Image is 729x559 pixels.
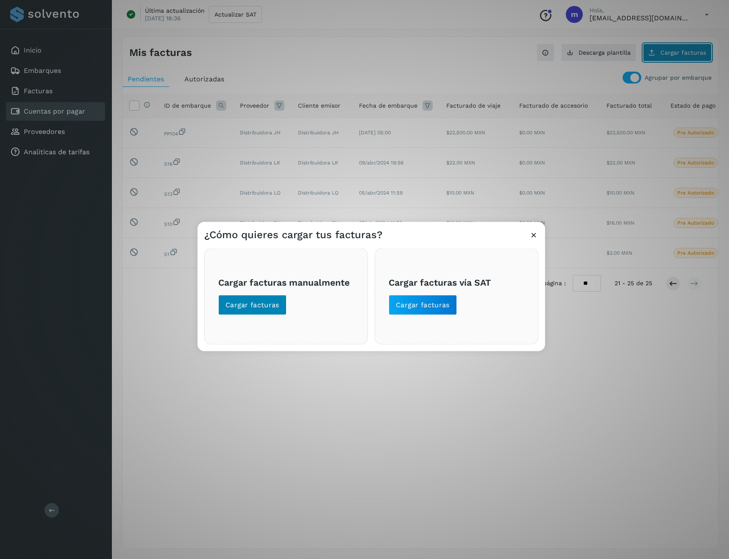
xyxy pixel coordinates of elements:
[225,300,279,309] span: Cargar facturas
[396,300,450,309] span: Cargar facturas
[218,277,354,288] h3: Cargar facturas manualmente
[389,295,457,315] button: Cargar facturas
[389,277,524,288] h3: Cargar facturas vía SAT
[204,228,382,241] h3: ¿Cómo quieres cargar tus facturas?
[218,295,287,315] button: Cargar facturas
